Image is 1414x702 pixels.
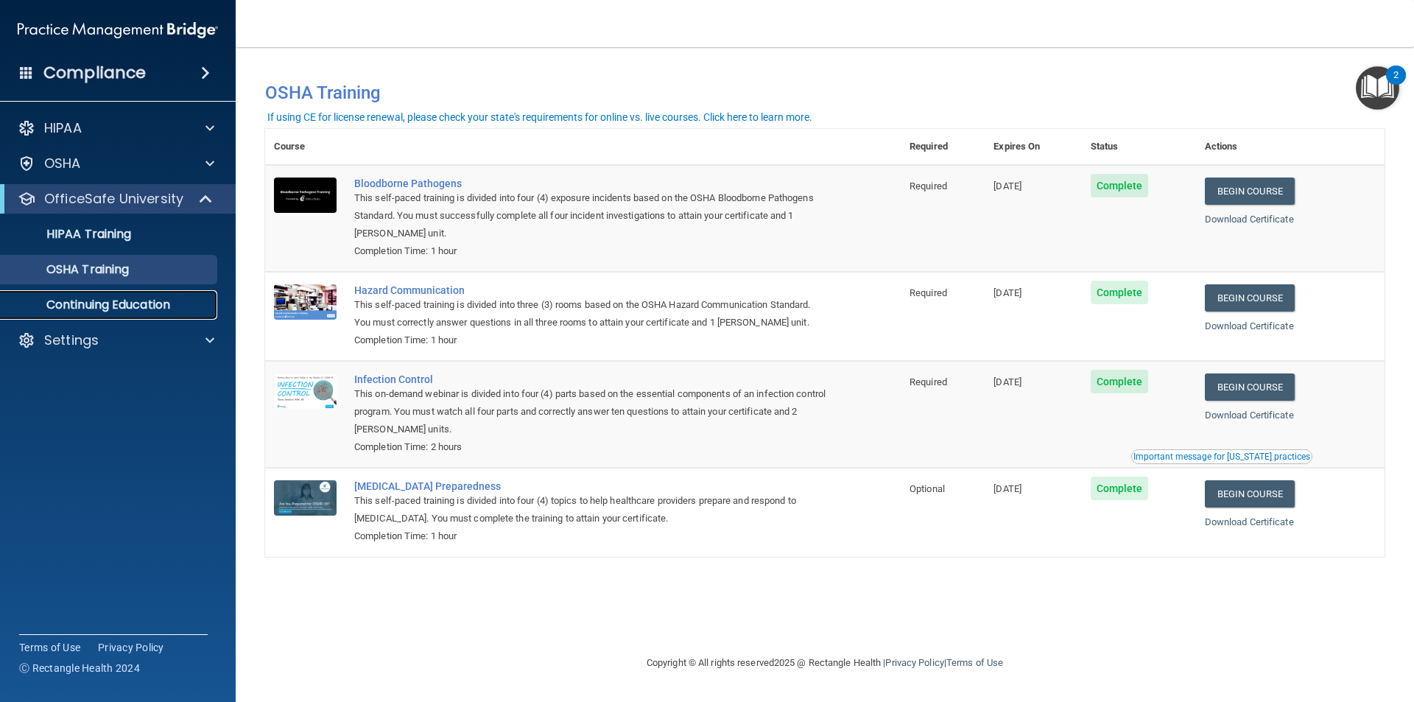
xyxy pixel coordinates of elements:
div: Important message for [US_STATE] practices [1133,452,1310,461]
button: If using CE for license renewal, please check your state's requirements for online vs. live cours... [265,110,815,124]
a: Terms of Use [946,657,1003,668]
span: Complete [1091,477,1149,500]
th: Required [901,129,985,165]
div: This self-paced training is divided into three (3) rooms based on the OSHA Hazard Communication S... [354,296,827,331]
p: HIPAA Training [10,227,131,242]
span: Required [910,287,947,298]
th: Course [265,129,345,165]
span: Optional [910,483,945,494]
p: OSHA Training [10,262,129,277]
div: Copyright © All rights reserved 2025 @ Rectangle Health | | [556,639,1094,687]
h4: OSHA Training [265,83,1385,103]
span: Required [910,180,947,192]
a: Terms of Use [19,640,80,655]
a: Begin Course [1205,373,1295,401]
span: [DATE] [993,376,1021,387]
th: Expires On [985,129,1081,165]
a: Begin Course [1205,178,1295,205]
a: Begin Course [1205,284,1295,312]
a: Privacy Policy [98,640,164,655]
p: Settings [44,331,99,349]
div: Completion Time: 1 hour [354,331,827,349]
div: Completion Time: 1 hour [354,242,827,260]
a: OSHA [18,155,214,172]
span: Required [910,376,947,387]
span: [DATE] [993,287,1021,298]
p: OfficeSafe University [44,190,183,208]
a: Infection Control [354,373,827,385]
div: This self-paced training is divided into four (4) topics to help healthcare providers prepare and... [354,492,827,527]
a: Privacy Policy [885,657,943,668]
a: Begin Course [1205,480,1295,508]
div: Completion Time: 2 hours [354,438,827,456]
span: Complete [1091,174,1149,197]
a: [MEDICAL_DATA] Preparedness [354,480,827,492]
div: If using CE for license renewal, please check your state's requirements for online vs. live cours... [267,112,812,122]
a: Download Certificate [1205,320,1294,331]
a: Download Certificate [1205,214,1294,225]
div: This on-demand webinar is divided into four (4) parts based on the essential components of an inf... [354,385,827,438]
th: Actions [1196,129,1385,165]
span: [DATE] [993,180,1021,192]
div: This self-paced training is divided into four (4) exposure incidents based on the OSHA Bloodborne... [354,189,827,242]
span: Complete [1091,281,1149,304]
div: 2 [1393,75,1399,94]
a: Settings [18,331,214,349]
span: Complete [1091,370,1149,393]
a: Download Certificate [1205,410,1294,421]
span: [DATE] [993,483,1021,494]
h4: Compliance [43,63,146,83]
p: Continuing Education [10,298,211,312]
a: HIPAA [18,119,214,137]
p: HIPAA [44,119,82,137]
span: Ⓒ Rectangle Health 2024 [19,661,140,675]
p: OSHA [44,155,81,172]
th: Status [1082,129,1196,165]
img: PMB logo [18,15,218,45]
a: Download Certificate [1205,516,1294,527]
button: Open Resource Center, 2 new notifications [1356,66,1399,110]
button: Read this if you are a dental practitioner in the state of CA [1131,449,1312,464]
a: Hazard Communication [354,284,827,296]
a: Bloodborne Pathogens [354,178,827,189]
div: Completion Time: 1 hour [354,527,827,545]
a: OfficeSafe University [18,190,214,208]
